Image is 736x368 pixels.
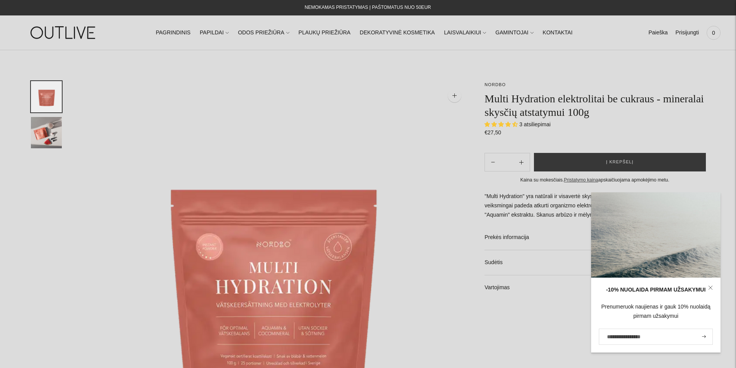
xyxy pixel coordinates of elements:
button: Add product quantity [485,153,501,171]
h1: Multi Hydration elektrolitai be cukraus - mineralai skysčių atstatymui 100g [484,92,705,119]
span: 3 atsiliepimai [519,121,551,127]
span: 0 [708,27,719,38]
a: ODOS PRIEŽIŪRA [238,24,289,41]
p: "Multi Hydration" yra natūrali ir visavertė skysčių alternatyva su mineralais, kurie veiksmingai ... [484,192,705,220]
a: PAGRINDINIS [156,24,190,41]
a: Vartojimas [484,275,705,300]
input: Product quantity [501,157,513,168]
button: Translation missing: en.general.accessibility.image_thumbail [31,117,62,148]
div: NEMOKAMAS PRISTATYMAS Į PAŠTOMATUS NUO 50EUR [305,3,431,12]
span: 4.67 stars [484,121,519,127]
a: Sudėtis [484,250,705,275]
div: -10% NUOLAIDA PIRMAM UŽSAKYMUI [599,285,713,295]
a: PAPILDAI [200,24,229,41]
a: Prekės informacija [484,225,705,250]
a: GAMINTOJAI [495,24,533,41]
button: Į krepšelį [534,153,706,171]
div: Kaina su mokesčiais. apskaičiuojama apmokėjimo metu. [484,176,705,184]
a: LAISVALAIKIUI [444,24,486,41]
span: €27,50 [484,129,501,136]
span: Į krepšelį [606,158,634,166]
a: NORDBO [484,82,506,87]
img: OUTLIVE [15,19,112,46]
a: Pristatymo kaina [564,177,598,183]
a: 0 [707,24,721,41]
a: Paieška [648,24,668,41]
div: Prenumeruok naujienas ir gauk 10% nuolaidą pirmam užsakymui [599,302,713,321]
a: PLAUKŲ PRIEŽIŪRA [299,24,351,41]
button: Subtract product quantity [513,153,530,171]
a: DEKORATYVINĖ KOSMETIKA [360,24,435,41]
a: Prisijungti [675,24,699,41]
button: Translation missing: en.general.accessibility.image_thumbail [31,81,62,112]
a: KONTAKTAI [543,24,573,41]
